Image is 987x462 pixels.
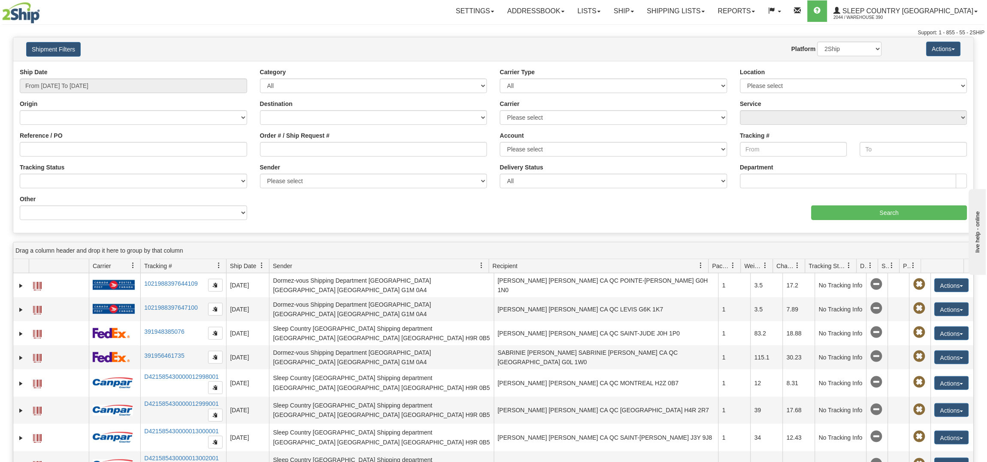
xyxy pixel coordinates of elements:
a: Ship [607,0,640,22]
span: Pickup Not Assigned [913,431,925,443]
a: Label [33,326,42,340]
td: 39 [751,397,783,424]
a: Shipment Issues filter column settings [885,258,899,273]
label: Other [20,195,36,203]
button: Actions [935,302,969,316]
button: Actions [935,326,969,340]
td: 1 [718,273,751,297]
button: Actions [935,350,969,364]
div: Support: 1 - 855 - 55 - 2SHIP [2,29,985,36]
td: 18.88 [783,321,815,345]
td: [DATE] [226,345,269,369]
span: No Tracking Info [870,278,882,290]
label: Sender [260,163,280,172]
a: D421585430000013002001 [144,455,219,462]
td: SABRINIE [PERSON_NAME] SABRINIE [PERSON_NAME] CA QC [GEOGRAPHIC_DATA] G0L 1W0 [494,345,719,369]
span: Sleep Country [GEOGRAPHIC_DATA] [841,7,974,15]
td: No Tracking Info [815,273,866,297]
span: No Tracking Info [870,350,882,362]
label: Tracking Status [20,163,64,172]
div: grid grouping header [13,242,974,259]
button: Actions [935,376,969,390]
button: Copy to clipboard [208,381,223,394]
label: Carrier [500,100,520,108]
a: Pickup Status filter column settings [906,258,921,273]
td: Sleep Country [GEOGRAPHIC_DATA] Shipping department [GEOGRAPHIC_DATA] [GEOGRAPHIC_DATA] [GEOGRAPH... [269,321,494,345]
span: Tracking # [144,262,172,270]
td: Dormez-vous Shipping Department [GEOGRAPHIC_DATA] [GEOGRAPHIC_DATA] [GEOGRAPHIC_DATA] G1M 0A4 [269,297,494,321]
a: Ship Date filter column settings [254,258,269,273]
td: [PERSON_NAME] [PERSON_NAME] CA QC LEVIS G6K 1K7 [494,297,719,321]
td: 12.43 [783,424,815,451]
a: 1021988397644109 [144,280,198,287]
img: 2 - FedEx Express® [93,352,130,362]
span: Pickup Not Assigned [913,326,925,338]
a: Label [33,403,42,417]
span: Pickup Status [903,262,911,270]
label: Category [260,68,286,76]
td: [DATE] [226,273,269,297]
a: Label [33,350,42,364]
label: Ship Date [20,68,48,76]
td: 12 [751,369,783,397]
div: live help - online [6,7,79,14]
a: Charge filter column settings [790,258,805,273]
span: Ship Date [230,262,256,270]
span: Pickup Not Assigned [913,350,925,362]
td: 1 [718,369,751,397]
img: 14 - Canpar [93,377,133,388]
button: Copy to clipboard [208,409,223,422]
td: Sleep Country [GEOGRAPHIC_DATA] Shipping department [GEOGRAPHIC_DATA] [GEOGRAPHIC_DATA] [GEOGRAPH... [269,369,494,397]
img: 2 - FedEx Express® [93,328,130,338]
td: [DATE] [226,297,269,321]
td: [PERSON_NAME] [PERSON_NAME] CA QC POINTE-[PERSON_NAME] G0H 1N0 [494,273,719,297]
td: 1 [718,321,751,345]
a: 1021988397647100 [144,304,198,311]
a: Settings [449,0,501,22]
a: Expand [17,281,25,290]
a: Recipient filter column settings [694,258,708,273]
a: Label [33,376,42,390]
td: [DATE] [226,321,269,345]
a: Expand [17,434,25,442]
a: Expand [17,379,25,388]
input: From [740,142,848,157]
span: No Tracking Info [870,302,882,314]
span: 2044 / Warehouse 390 [834,13,898,22]
span: Pickup Not Assigned [913,376,925,388]
a: Expand [17,353,25,362]
td: Dormez-vous Shipping Department [GEOGRAPHIC_DATA] [GEOGRAPHIC_DATA] [GEOGRAPHIC_DATA] G1M 0A4 [269,345,494,369]
span: No Tracking Info [870,431,882,443]
a: D421585430000013000001 [144,428,219,435]
td: 1 [718,345,751,369]
span: Weight [745,262,763,270]
td: Sleep Country [GEOGRAPHIC_DATA] Shipping department [GEOGRAPHIC_DATA] [GEOGRAPHIC_DATA] [GEOGRAPH... [269,397,494,424]
button: Copy to clipboard [208,351,223,364]
a: Expand [17,329,25,338]
iframe: chat widget [967,187,986,275]
td: No Tracking Info [815,297,866,321]
button: Shipment Filters [26,42,81,57]
span: Packages [712,262,730,270]
span: Pickup Not Assigned [913,302,925,314]
a: Addressbook [501,0,571,22]
td: [PERSON_NAME] [PERSON_NAME] CA QC SAINT-[PERSON_NAME] J3Y 9J8 [494,424,719,451]
a: 391956461735 [144,352,184,359]
td: 30.23 [783,345,815,369]
td: 83.2 [751,321,783,345]
a: Label [33,302,42,316]
a: 391948385076 [144,328,184,335]
span: No Tracking Info [870,404,882,416]
label: Reference / PO [20,131,63,140]
td: [DATE] [226,424,269,451]
button: Copy to clipboard [208,327,223,340]
label: Order # / Ship Request # [260,131,330,140]
a: Reports [711,0,762,22]
td: No Tracking Info [815,369,866,397]
td: [DATE] [226,397,269,424]
span: Pickup Not Assigned [913,278,925,290]
a: Sender filter column settings [474,258,489,273]
span: Sender [273,262,292,270]
a: Expand [17,406,25,415]
img: logo2044.jpg [2,2,40,24]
